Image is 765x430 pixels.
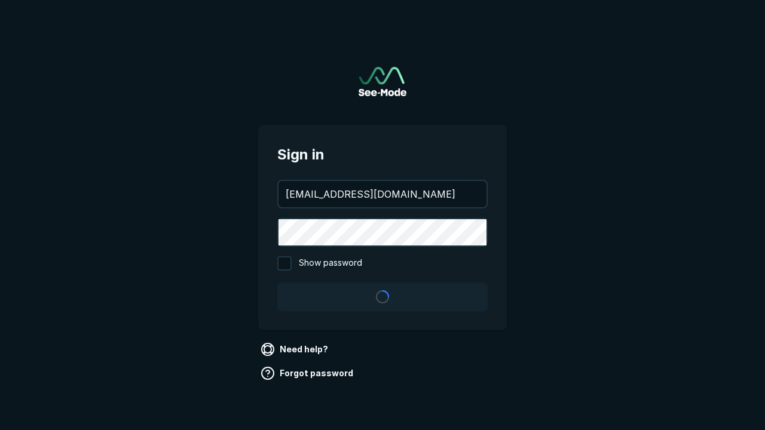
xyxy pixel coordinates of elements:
a: Need help? [258,340,333,359]
a: Go to sign in [359,67,406,96]
a: Forgot password [258,364,358,383]
input: your@email.com [279,181,486,207]
span: Show password [299,256,362,271]
span: Sign in [277,144,488,165]
img: See-Mode Logo [359,67,406,96]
